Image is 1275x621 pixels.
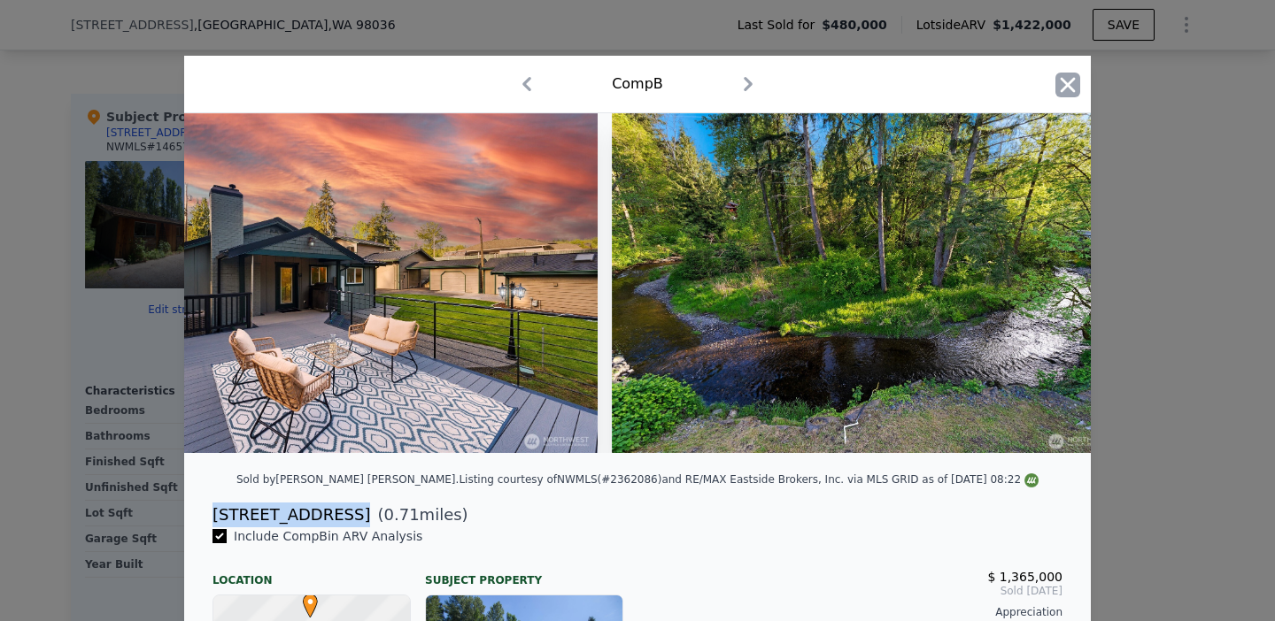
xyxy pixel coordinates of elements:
[227,529,429,543] span: Include Comp B in ARV Analysis
[370,502,467,527] span: ( miles)
[652,584,1062,598] span: Sold [DATE]
[1024,473,1039,487] img: NWMLS Logo
[612,113,1122,453] img: Property Img
[88,113,598,453] img: Property Img
[652,605,1062,619] div: Appreciation
[425,559,623,587] div: Subject Property
[298,588,322,615] span: •
[298,594,309,604] div: •
[612,73,663,95] div: Comp B
[987,570,1062,584] span: $ 1,365,000
[236,473,459,486] div: Sold by [PERSON_NAME] [PERSON_NAME] .
[212,559,411,587] div: Location
[212,502,370,527] div: [STREET_ADDRESS]
[459,473,1039,486] div: Listing courtesy of NWMLS (#2362086) and RE/MAX Eastside Brokers, Inc. via MLS GRID as of [DATE] ...
[384,505,420,524] span: 0.71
